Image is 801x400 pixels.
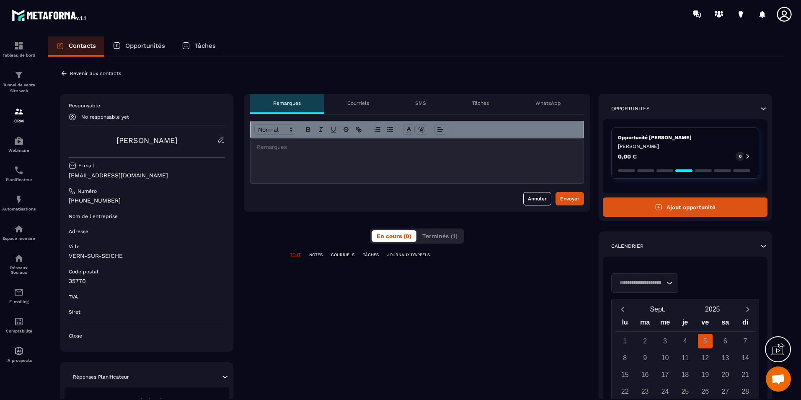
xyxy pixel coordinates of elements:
p: CRM [2,119,36,123]
p: Code postal [69,268,98,275]
div: 4 [678,334,692,348]
p: Opportunités [125,42,165,49]
div: 27 [718,384,733,399]
div: 23 [638,384,652,399]
p: Revenir aux contacts [70,70,121,76]
div: 6 [718,334,733,348]
p: TOUT [290,252,301,258]
div: 22 [618,384,632,399]
p: [PHONE_NUMBER] [69,197,225,205]
div: 11 [678,351,692,365]
div: je [675,317,695,331]
p: Planificateur [2,177,36,182]
p: [PERSON_NAME] [618,143,752,150]
button: Envoyer [556,192,584,205]
button: Annuler [523,192,551,205]
div: 24 [658,384,672,399]
div: 3 [658,334,672,348]
button: Next month [740,304,755,315]
a: Tâches [173,36,224,57]
div: 12 [698,351,713,365]
p: Responsable [69,102,225,109]
p: Close [69,332,225,339]
div: Search for option [611,273,678,293]
p: NOTES [309,252,323,258]
p: 0,00 € [618,153,637,159]
p: WhatsApp [535,100,561,106]
button: Open years overlay [685,302,740,317]
p: Numéro [78,188,97,195]
div: 9 [638,351,652,365]
div: 2 [638,334,652,348]
a: formationformationTunnel de vente Site web [2,64,36,100]
p: E-mail [78,162,94,169]
img: formation [14,70,24,80]
p: Réponses Planificateur [73,374,129,380]
button: Open months overlay [630,302,685,317]
p: 35770 [69,277,225,285]
a: Opportunités [104,36,173,57]
div: 21 [738,367,753,382]
img: scheduler [14,165,24,175]
button: Previous month [615,304,630,315]
p: Siret [69,309,80,315]
a: formationformationTableau de bord [2,34,36,64]
img: automations [14,195,24,205]
p: Webinaire [2,148,36,153]
p: SMS [415,100,426,106]
div: ve [695,317,715,331]
a: automationsautomationsEspace membre [2,218,36,247]
p: Comptabilité [2,329,36,333]
div: 28 [738,384,753,399]
div: 16 [638,367,652,382]
p: TVA [69,294,78,300]
div: 5 [698,334,713,348]
img: accountant [14,317,24,327]
p: Espace membre [2,236,36,241]
a: social-networksocial-networkRéseaux Sociaux [2,247,36,281]
p: Tâches [472,100,489,106]
button: Terminés (1) [417,230,463,242]
div: Envoyer [560,195,579,203]
img: automations [14,224,24,234]
div: ma [635,317,655,331]
div: 14 [738,351,753,365]
span: En cours (0) [377,233,411,239]
p: Opportunité [PERSON_NAME] [618,134,752,141]
a: [PERSON_NAME] [116,136,177,145]
a: accountantaccountantComptabilité [2,310,36,340]
div: 25 [678,384,692,399]
div: 18 [678,367,692,382]
button: Ajout opportunité [603,197,767,217]
p: COURRIELS [331,252,354,258]
button: En cours (0) [372,230,416,242]
p: TÂCHES [363,252,379,258]
p: 0 [739,153,742,159]
a: Contacts [48,36,104,57]
p: JOURNAUX D'APPELS [387,252,430,258]
p: IA prospects [2,358,36,363]
div: 8 [618,351,632,365]
img: email [14,287,24,297]
div: sa [715,317,735,331]
img: social-network [14,253,24,263]
a: automationsautomationsWebinaire [2,130,36,159]
img: automations [14,136,24,146]
p: Ville [69,243,80,250]
div: 7 [738,334,753,348]
img: formation [14,41,24,51]
p: Calendrier [611,243,643,249]
p: Remarques [273,100,301,106]
a: schedulerschedulerPlanificateur [2,159,36,188]
p: Courriels [347,100,369,106]
p: Nom de l'entreprise [69,213,118,220]
div: 13 [718,351,733,365]
img: formation [14,106,24,117]
p: Tableau de bord [2,53,36,57]
div: 26 [698,384,713,399]
div: 10 [658,351,672,365]
p: Automatisations [2,207,36,211]
div: 19 [698,367,713,382]
a: formationformationCRM [2,100,36,130]
p: VERN-SUR-SEICHE [69,252,225,260]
